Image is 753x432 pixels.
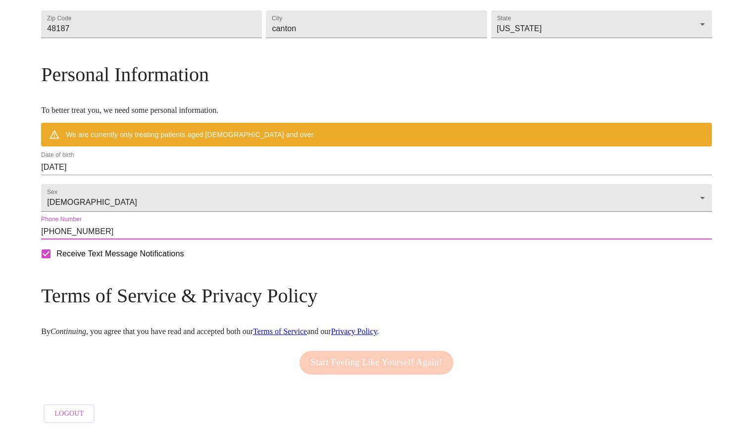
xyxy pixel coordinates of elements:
[54,408,84,420] span: Logout
[56,248,184,260] span: Receive Text Message Notifications
[41,327,712,336] p: By , you agree that you have read and accepted both our and our .
[491,10,712,38] div: [US_STATE]
[50,327,86,336] em: Continuing
[44,404,95,424] button: Logout
[41,184,712,212] div: [DEMOGRAPHIC_DATA]
[41,63,712,86] h3: Personal Information
[253,327,307,336] a: Terms of Service
[41,217,82,223] label: Phone Number
[41,284,712,307] h3: Terms of Service & Privacy Policy
[41,152,74,158] label: Date of birth
[41,106,712,115] p: To better treat you, we need some personal information.
[331,327,377,336] a: Privacy Policy
[66,126,313,144] div: We are currently only treating patients aged [DEMOGRAPHIC_DATA] and over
